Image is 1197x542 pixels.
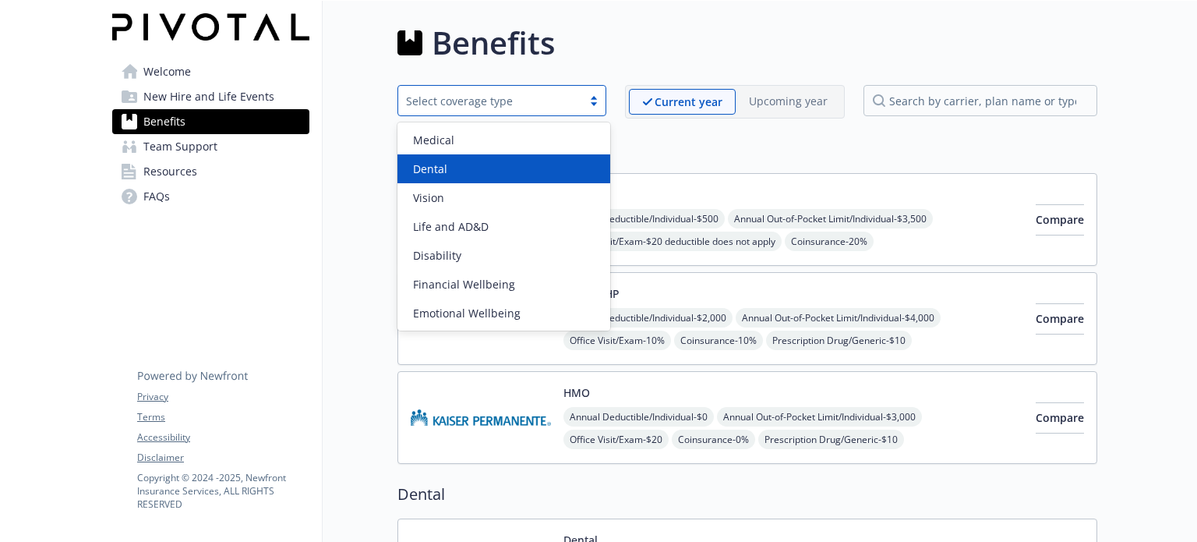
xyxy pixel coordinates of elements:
[563,407,714,427] span: Annual Deductible/Individual - $0
[728,209,933,228] span: Annual Out-of-Pocket Limit/Individual - $3,500
[406,93,574,109] div: Select coverage type
[112,134,309,159] a: Team Support
[137,430,309,445] a: Accessibility
[672,430,755,449] span: Coinsurance - 0%
[736,308,941,328] span: Annual Out-of-Pocket Limit/Individual - $4,000
[143,59,191,84] span: Welcome
[563,209,725,228] span: Annual Deductible/Individual - $500
[413,161,447,177] span: Dental
[563,331,671,350] span: Office Visit/Exam - 10%
[112,184,309,209] a: FAQs
[137,390,309,404] a: Privacy
[413,247,461,264] span: Disability
[411,384,551,451] img: Kaiser Permanente Insurance Company carrier logo
[736,89,841,115] span: Upcoming year
[112,159,309,184] a: Resources
[143,159,197,184] span: Resources
[785,232,874,251] span: Coinsurance - 20%
[137,451,309,465] a: Disclaimer
[413,218,489,235] span: Life and AD&D
[137,410,309,424] a: Terms
[563,308,733,328] span: Annual Deductible/Individual - $2,000
[563,232,782,251] span: Office Visit/Exam - $20 deductible does not apply
[1036,410,1084,425] span: Compare
[563,384,590,401] button: HMO
[432,19,555,66] h1: Benefits
[413,132,454,148] span: Medical
[717,407,922,427] span: Annual Out-of-Pocket Limit/Individual - $3,000
[143,109,185,134] span: Benefits
[413,276,515,292] span: Financial Wellbeing
[112,59,309,84] a: Welcome
[1036,303,1084,335] button: Compare
[766,331,912,350] span: Prescription Drug/Generic - $10
[112,109,309,134] a: Benefits
[863,85,1097,116] input: search by carrier, plan name or type
[1036,212,1084,227] span: Compare
[143,84,274,109] span: New Hire and Life Events
[655,94,722,110] p: Current year
[758,430,904,449] span: Prescription Drug/Generic - $10
[137,471,309,511] p: Copyright © 2024 - 2025 , Newfront Insurance Services, ALL RIGHTS RESERVED
[749,93,828,109] p: Upcoming year
[1036,204,1084,236] button: Compare
[143,184,170,209] span: FAQs
[413,305,521,321] span: Emotional Wellbeing
[413,190,444,206] span: Vision
[112,84,309,109] a: New Hire and Life Events
[1036,402,1084,434] button: Compare
[397,137,1097,161] h2: Medical
[397,483,1097,506] h2: Dental
[1036,311,1084,326] span: Compare
[563,430,669,449] span: Office Visit/Exam - $20
[143,134,217,159] span: Team Support
[674,331,763,350] span: Coinsurance - 10%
